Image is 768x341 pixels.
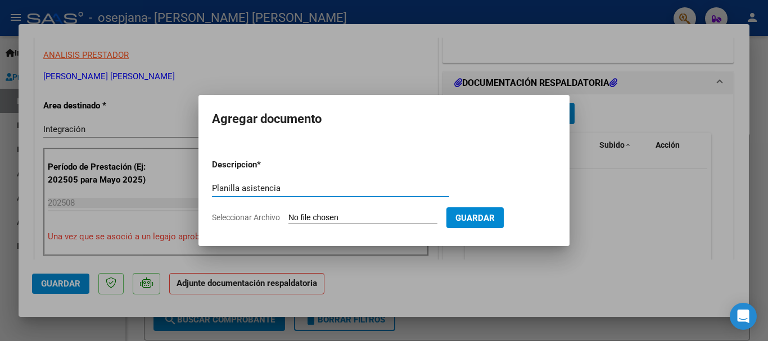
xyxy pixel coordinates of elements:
[455,213,495,223] span: Guardar
[446,207,504,228] button: Guardar
[212,213,280,222] span: Seleccionar Archivo
[212,108,556,130] h2: Agregar documento
[212,158,315,171] p: Descripcion
[730,303,757,330] div: Open Intercom Messenger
